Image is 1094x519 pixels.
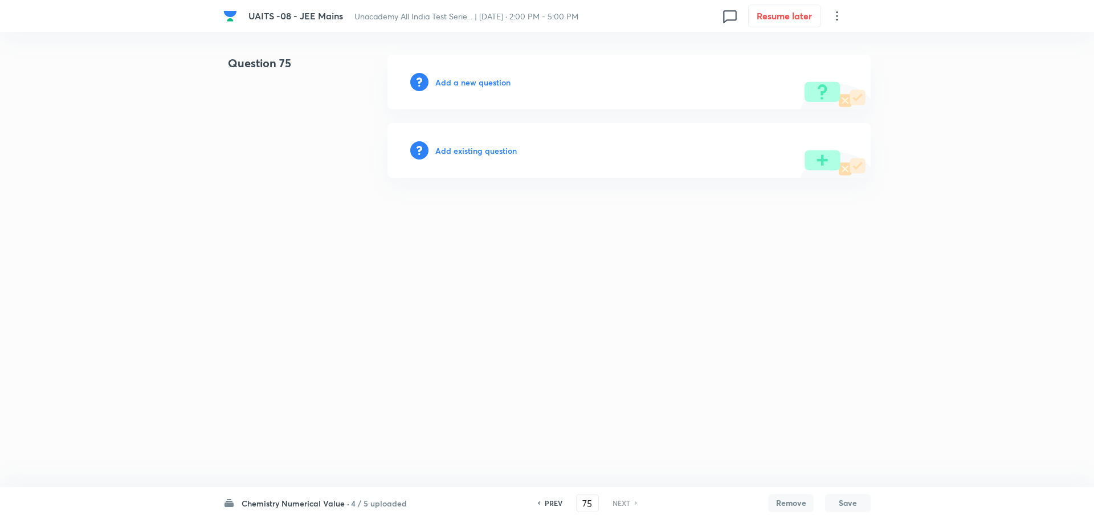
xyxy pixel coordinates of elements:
[613,498,630,508] h6: NEXT
[545,498,562,508] h6: PREV
[223,9,237,23] img: Company Logo
[354,11,578,22] span: Unacademy All India Test Serie... | [DATE] · 2:00 PM - 5:00 PM
[223,55,351,81] h4: Question 75
[435,76,511,88] h6: Add a new question
[825,494,871,512] button: Save
[351,497,407,509] h6: 4 / 5 uploaded
[435,145,517,157] h6: Add existing question
[242,497,349,509] h6: Chemistry Numerical Value ·
[768,494,814,512] button: Remove
[248,10,343,22] span: UAITS -08 - JEE Mains
[748,5,821,27] button: Resume later
[223,9,239,23] a: Company Logo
